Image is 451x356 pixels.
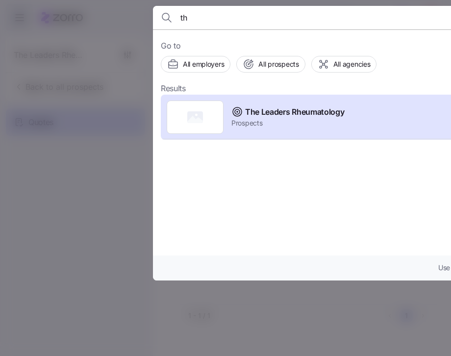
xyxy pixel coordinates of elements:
button: All agencies [311,56,377,73]
span: Use [438,263,450,273]
button: All prospects [236,56,305,73]
span: All prospects [258,59,299,69]
span: All agencies [333,59,371,69]
button: All employers [161,56,230,73]
span: Results [161,82,186,95]
span: Prospects [231,118,344,128]
span: All employers [183,59,224,69]
span: The Leaders Rheumatology [245,106,344,118]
